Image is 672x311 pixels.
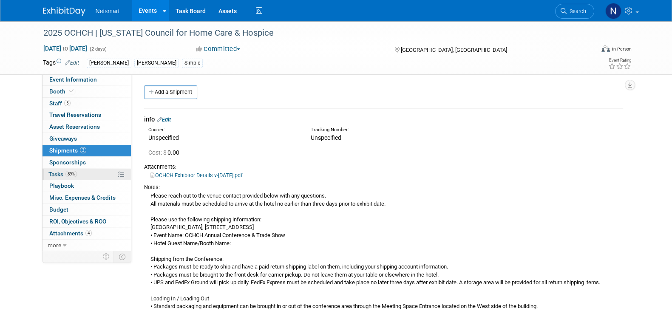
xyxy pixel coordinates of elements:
[43,74,131,85] a: Event Information
[144,85,197,99] a: Add a Shipment
[150,172,242,178] a: OCHCH Exhibitor Details v-[DATE].pdf
[157,116,171,123] a: Edit
[43,204,131,215] a: Budget
[89,46,107,52] span: (2 days)
[43,86,131,97] a: Booth
[144,115,623,124] div: info
[401,47,507,53] span: [GEOGRAPHIC_DATA], [GEOGRAPHIC_DATA]
[611,46,631,52] div: In-Person
[148,149,183,156] span: 0.00
[61,45,69,52] span: to
[49,100,71,107] span: Staff
[144,163,623,171] div: Attachments:
[43,133,131,144] a: Giveaways
[182,59,203,68] div: Simple
[43,109,131,121] a: Travel Reservations
[49,159,86,166] span: Sponsorships
[64,100,71,106] span: 5
[43,228,131,239] a: Attachments4
[43,98,131,109] a: Staff5
[99,251,114,262] td: Personalize Event Tab Strip
[48,242,61,249] span: more
[555,4,594,19] a: Search
[144,184,623,191] div: Notes:
[43,180,131,192] a: Playbook
[49,182,74,189] span: Playbook
[48,171,77,178] span: Tasks
[193,45,244,54] button: Committed
[43,216,131,227] a: ROI, Objectives & ROO
[96,8,120,14] span: Netsmart
[65,171,77,177] span: 89%
[544,44,632,57] div: Event Format
[69,89,74,93] i: Booth reservation complete
[49,218,106,225] span: ROI, Objectives & ROO
[148,127,298,133] div: Courier:
[49,194,116,201] span: Misc. Expenses & Credits
[43,121,131,133] a: Asset Reservations
[601,45,610,52] img: Format-Inperson.png
[40,25,581,41] div: 2025 OCHCH | [US_STATE] Council for Home Care & Hospice
[148,149,167,156] span: Cost: $
[87,59,131,68] div: [PERSON_NAME]
[49,135,77,142] span: Giveaways
[49,76,97,83] span: Event Information
[43,145,131,156] a: Shipments3
[608,58,631,62] div: Event Rating
[80,147,86,153] span: 3
[43,7,85,16] img: ExhibitDay
[49,230,92,237] span: Attachments
[49,88,75,95] span: Booth
[148,133,298,142] div: Unspecified
[113,251,131,262] td: Toggle Event Tabs
[43,192,131,204] a: Misc. Expenses & Credits
[49,123,100,130] span: Asset Reservations
[43,157,131,168] a: Sponsorships
[43,45,88,52] span: [DATE] [DATE]
[567,8,586,14] span: Search
[134,59,179,68] div: [PERSON_NAME]
[311,127,501,133] div: Tracking Number:
[49,111,101,118] span: Travel Reservations
[85,230,92,236] span: 4
[605,3,621,19] img: Nina Finn
[49,206,68,213] span: Budget
[43,58,79,68] td: Tags
[65,60,79,66] a: Edit
[49,147,86,154] span: Shipments
[311,134,341,141] span: Unspecified
[43,240,131,251] a: more
[43,169,131,180] a: Tasks89%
